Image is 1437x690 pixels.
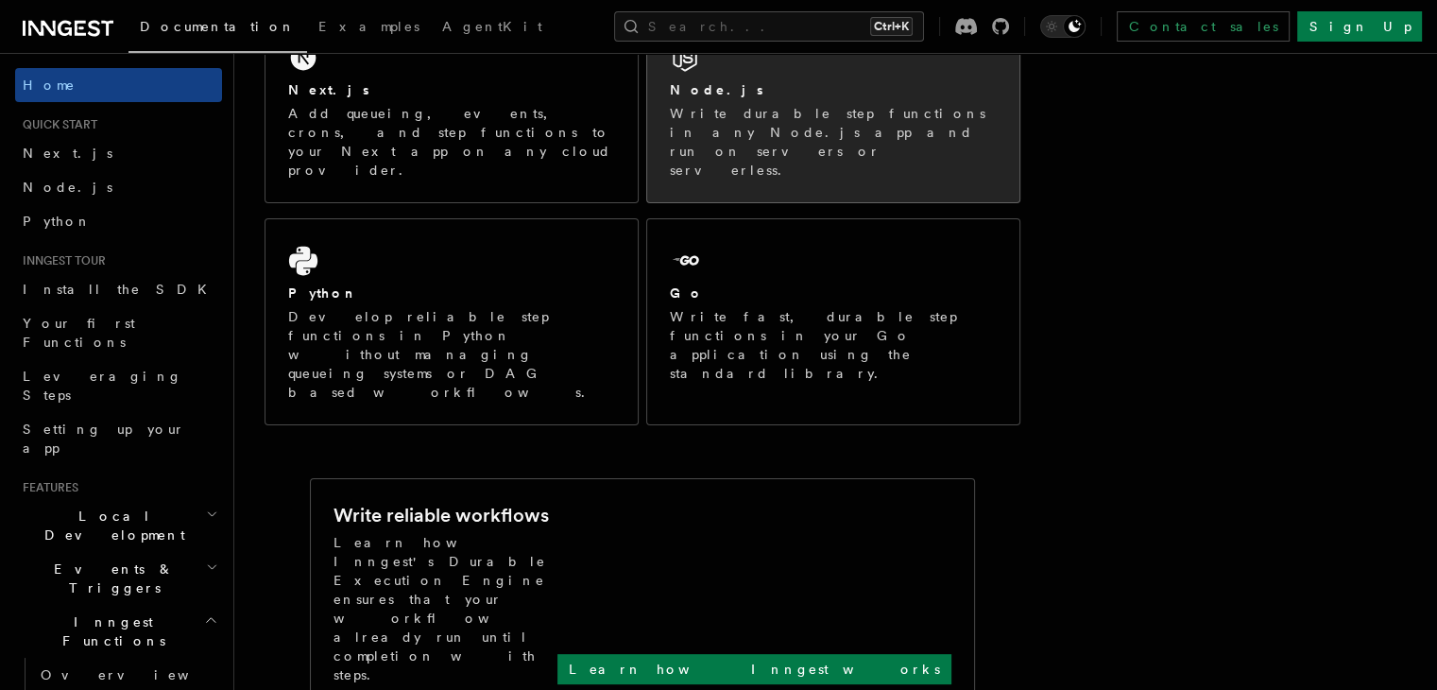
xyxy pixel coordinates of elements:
[670,80,763,99] h2: Node.js
[288,104,615,180] p: Add queueing, events, crons, and step functions to your Next app on any cloud provider.
[15,480,78,495] span: Features
[15,306,222,359] a: Your first Functions
[15,612,204,650] span: Inngest Functions
[288,284,358,302] h2: Python
[15,359,222,412] a: Leveraging Steps
[265,218,639,425] a: PythonDevelop reliable step functions in Python without managing queueing systems or DAG based wo...
[15,204,222,238] a: Python
[670,307,997,383] p: Write fast, durable step functions in your Go application using the standard library.
[1040,15,1086,38] button: Toggle dark mode
[15,136,222,170] a: Next.js
[334,502,549,528] h2: Write reliable workflows
[288,80,369,99] h2: Next.js
[128,6,307,53] a: Documentation
[23,214,92,229] span: Python
[41,667,235,682] span: Overview
[265,15,639,203] a: Next.jsAdd queueing, events, crons, and step functions to your Next app on any cloud provider.
[569,660,940,679] p: Learn how Inngest works
[431,6,554,51] a: AgentKit
[1297,11,1422,42] a: Sign Up
[646,218,1020,425] a: GoWrite fast, durable step functions in your Go application using the standard library.
[23,146,112,161] span: Next.js
[23,76,76,95] span: Home
[646,15,1020,203] a: Node.jsWrite durable step functions in any Node.js app and run on servers or serverless.
[870,17,913,36] kbd: Ctrl+K
[15,68,222,102] a: Home
[1117,11,1290,42] a: Contact sales
[23,316,135,350] span: Your first Functions
[15,552,222,605] button: Events & Triggers
[23,422,185,456] span: Setting up your app
[15,272,222,306] a: Install the SDK
[670,284,704,302] h2: Go
[442,19,542,34] span: AgentKit
[15,253,106,268] span: Inngest tour
[140,19,296,34] span: Documentation
[15,412,222,465] a: Setting up your app
[670,104,997,180] p: Write durable step functions in any Node.js app and run on servers or serverless.
[15,605,222,658] button: Inngest Functions
[23,180,112,195] span: Node.js
[15,507,206,544] span: Local Development
[334,533,557,684] p: Learn how Inngest's Durable Execution Engine ensures that your workflow already run until complet...
[23,369,182,403] span: Leveraging Steps
[15,499,222,552] button: Local Development
[23,282,218,297] span: Install the SDK
[15,117,97,132] span: Quick start
[288,307,615,402] p: Develop reliable step functions in Python without managing queueing systems or DAG based workflows.
[15,170,222,204] a: Node.js
[318,19,419,34] span: Examples
[557,654,951,684] a: Learn how Inngest works
[614,11,924,42] button: Search...Ctrl+K
[15,560,206,597] span: Events & Triggers
[307,6,431,51] a: Examples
